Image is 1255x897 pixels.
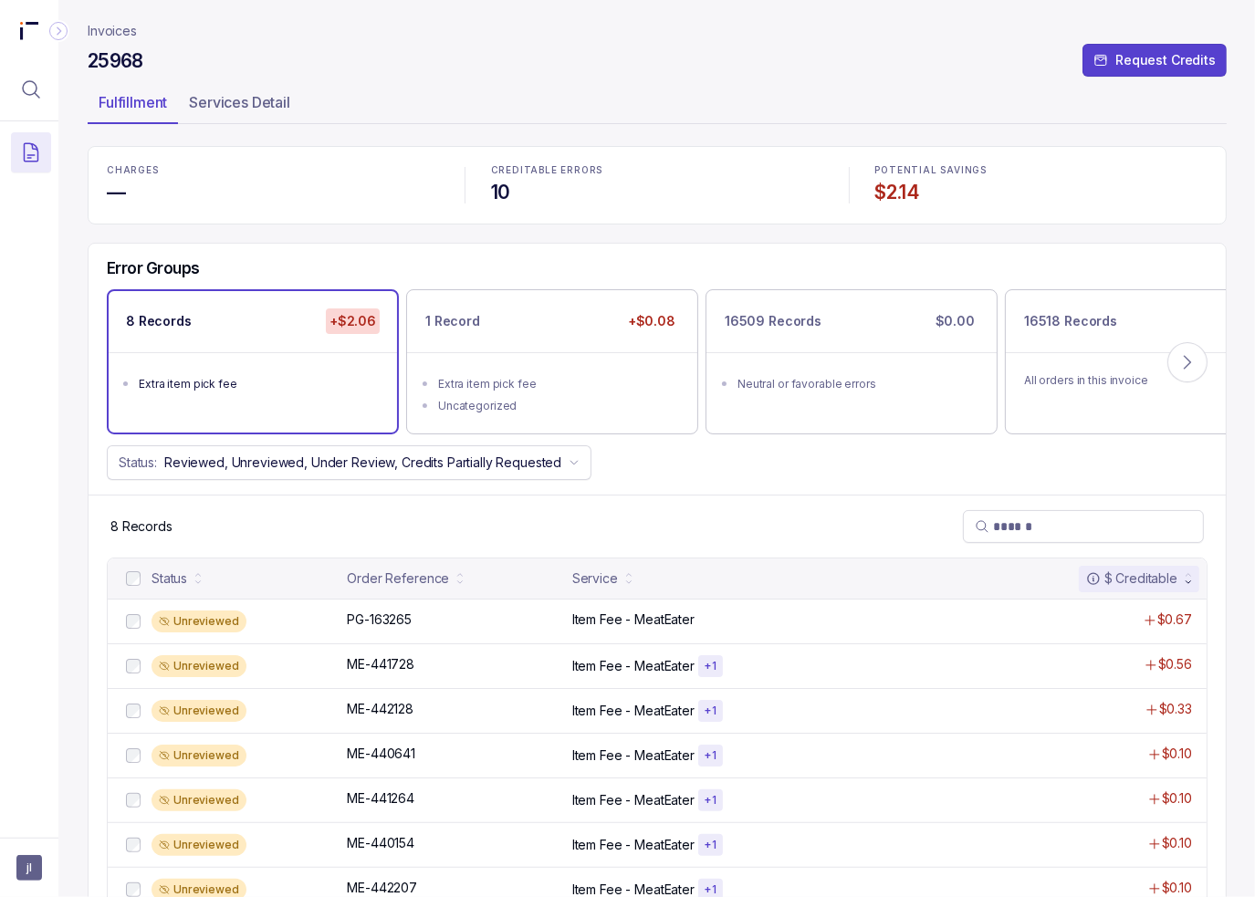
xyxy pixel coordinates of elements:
[704,748,717,763] p: + 1
[88,48,143,74] h4: 25968
[152,569,187,588] div: Status
[491,180,823,205] h4: 10
[347,700,413,718] p: ME-442128
[572,791,695,809] p: Item Fee - MeatEater
[1162,834,1192,852] p: $0.10
[126,312,192,330] p: 8 Records
[704,704,717,718] p: + 1
[189,91,290,113] p: Services Detail
[572,610,695,629] p: Item Fee - MeatEater
[425,312,480,330] p: 1 Record
[572,657,695,675] p: Item Fee - MeatEater
[88,88,178,124] li: Tab Fulfillment
[326,308,380,334] p: +$2.06
[572,569,618,588] div: Service
[704,659,717,673] p: + 1
[152,655,246,677] div: Unreviewed
[1115,51,1216,69] p: Request Credits
[1082,44,1227,77] button: Request Credits
[725,312,821,330] p: 16509 Records
[126,659,141,673] input: checkbox-checkbox
[1086,569,1177,588] div: $ Creditable
[704,882,717,897] p: + 1
[1157,610,1192,629] p: $0.67
[126,748,141,763] input: checkbox-checkbox
[126,793,141,808] input: checkbox-checkbox
[572,836,695,854] p: Item Fee - MeatEater
[88,22,137,40] a: Invoices
[126,838,141,852] input: checkbox-checkbox
[107,445,591,480] button: Status:Reviewed, Unreviewed, Under Review, Credits Partially Requested
[347,834,414,852] p: ME-440154
[347,569,449,588] div: Order Reference
[704,793,717,808] p: + 1
[1162,789,1192,808] p: $0.10
[126,882,141,897] input: checkbox-checkbox
[11,69,51,110] button: Menu Icon Button MagnifyingGlassIcon
[126,704,141,718] input: checkbox-checkbox
[347,610,412,629] p: PG-163265
[164,454,561,472] p: Reviewed, Unreviewed, Under Review, Credits Partially Requested
[152,789,246,811] div: Unreviewed
[1162,745,1192,763] p: $0.10
[178,88,301,124] li: Tab Services Detail
[572,746,695,765] p: Item Fee - MeatEater
[99,91,167,113] p: Fulfillment
[1024,312,1117,330] p: 16518 Records
[126,614,141,629] input: checkbox-checkbox
[1158,655,1192,673] p: $0.56
[110,517,173,536] p: 8 Records
[347,879,417,897] p: ME-442207
[438,375,677,393] div: Extra item pick fee
[88,22,137,40] nav: breadcrumb
[152,700,246,722] div: Unreviewed
[119,454,157,472] p: Status:
[347,789,414,808] p: ME-441264
[704,838,717,852] p: + 1
[107,258,200,278] h5: Error Groups
[347,655,414,673] p: ME-441728
[139,375,378,393] div: Extra item pick fee
[347,745,415,763] p: ME-440641
[624,308,679,334] p: +$0.08
[152,745,246,767] div: Unreviewed
[152,834,246,856] div: Unreviewed
[932,308,978,334] p: $0.00
[875,165,1208,176] p: POTENTIAL SAVINGS
[107,180,439,205] h4: —
[572,702,695,720] p: Item Fee - MeatEater
[1162,879,1192,897] p: $0.10
[110,517,173,536] div: Remaining page entries
[152,610,246,632] div: Unreviewed
[11,132,51,172] button: Menu Icon Button DocumentTextIcon
[107,165,439,176] p: CHARGES
[16,855,42,881] button: User initials
[88,88,1227,124] ul: Tab Group
[47,20,69,42] div: Collapse Icon
[1159,700,1192,718] p: $0.33
[491,165,823,176] p: CREDITABLE ERRORS
[875,180,1208,205] h4: $2.14
[438,397,677,415] div: Uncategorized
[126,571,141,586] input: checkbox-checkbox
[737,375,977,393] div: Neutral or favorable errors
